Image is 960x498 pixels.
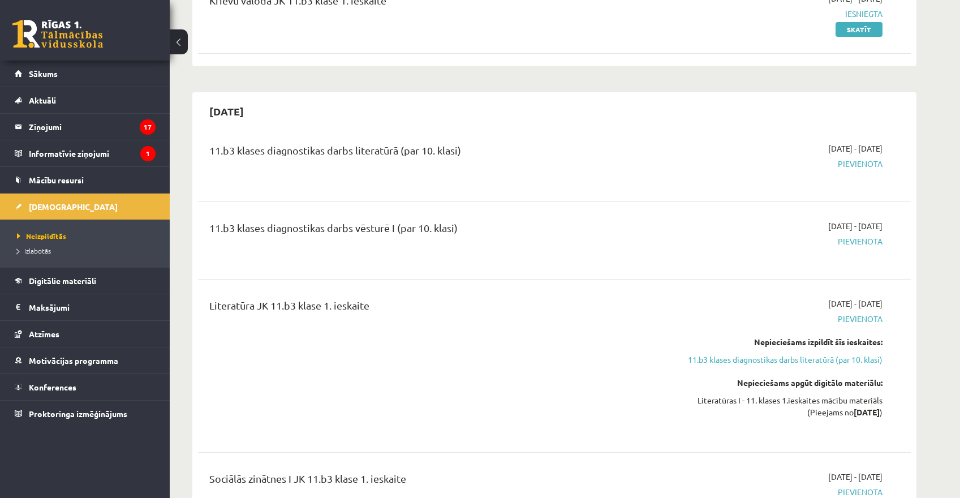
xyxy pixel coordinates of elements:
span: Sākums [29,68,58,79]
a: 11.b3 klases diagnostikas darbs literatūrā (par 10. klasi) [669,354,882,366]
span: [DEMOGRAPHIC_DATA] [29,201,118,212]
span: Izlabotās [17,246,51,255]
a: Neizpildītās [17,231,158,241]
span: Pievienota [669,158,882,170]
span: [DATE] - [DATE] [828,298,882,310]
div: Literatūra JK 11.b3 klase 1. ieskaite [209,298,652,319]
a: [DEMOGRAPHIC_DATA] [15,194,156,220]
span: [DATE] - [DATE] [828,471,882,483]
a: Aktuāli [15,87,156,113]
span: Pievienota [669,486,882,498]
span: Atzīmes [29,329,59,339]
div: 11.b3 klases diagnostikas darbs vēsturē I (par 10. klasi) [209,220,652,241]
a: Maksājumi [15,294,156,320]
span: Pievienota [669,313,882,325]
a: Mācību resursi [15,167,156,193]
div: Sociālās zinātnes I JK 11.b3 klase 1. ieskaite [209,471,652,492]
a: Motivācijas programma [15,347,156,373]
a: Rīgas 1. Tālmācības vidusskola [12,20,103,48]
a: Ziņojumi17 [15,114,156,140]
i: 1 [140,146,156,161]
a: Izlabotās [17,246,158,256]
span: Konferences [29,382,76,392]
span: Neizpildītās [17,231,66,241]
a: Skatīt [836,22,882,37]
div: 11.b3 klases diagnostikas darbs literatūrā (par 10. klasi) [209,143,652,164]
span: Aktuāli [29,95,56,105]
i: 17 [140,119,156,135]
div: Nepieciešams izpildīt šīs ieskaites: [669,336,882,348]
legend: Informatīvie ziņojumi [29,140,156,166]
span: Proktoringa izmēģinājums [29,409,127,419]
strong: [DATE] [854,407,880,417]
legend: Ziņojumi [29,114,156,140]
span: Digitālie materiāli [29,276,96,286]
a: Atzīmes [15,321,156,347]
a: Informatīvie ziņojumi1 [15,140,156,166]
div: Literatūras I - 11. klases 1.ieskaites mācību materiāls (Pieejams no ) [669,394,882,418]
div: Nepieciešams apgūt digitālo materiālu: [669,377,882,389]
span: Pievienota [669,235,882,247]
a: Proktoringa izmēģinājums [15,401,156,427]
span: Motivācijas programma [29,355,118,366]
span: [DATE] - [DATE] [828,220,882,232]
span: [DATE] - [DATE] [828,143,882,154]
a: Sākums [15,61,156,87]
span: Iesniegta [669,8,882,20]
a: Digitālie materiāli [15,268,156,294]
a: Konferences [15,374,156,400]
h2: [DATE] [198,98,255,124]
span: Mācību resursi [29,175,84,185]
legend: Maksājumi [29,294,156,320]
